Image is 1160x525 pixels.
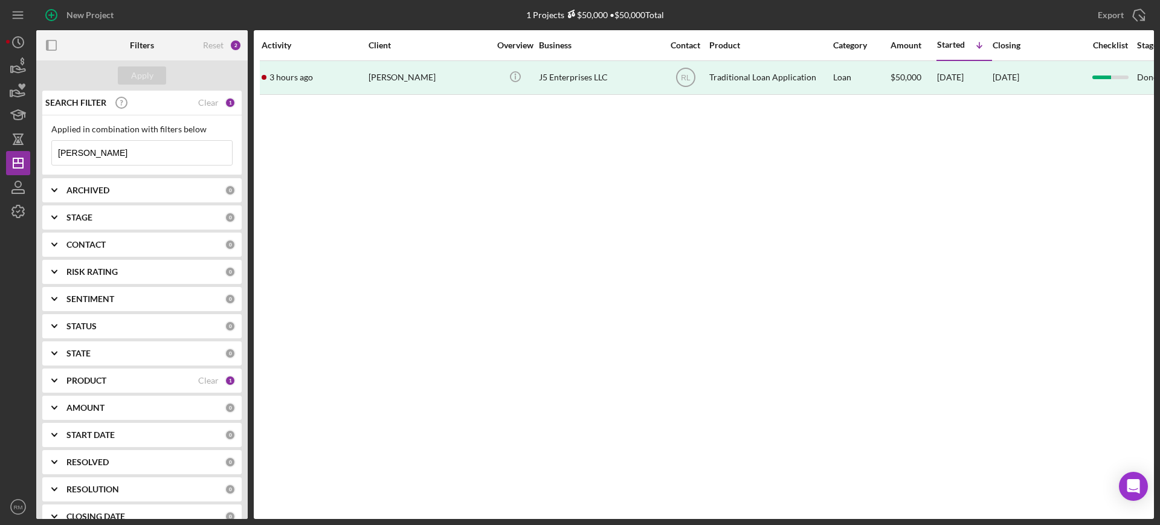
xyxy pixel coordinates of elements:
[45,98,106,108] b: SEARCH FILTER
[891,40,936,50] div: Amount
[539,40,660,50] div: Business
[130,40,154,50] b: Filters
[198,98,219,108] div: Clear
[833,62,889,94] div: Loan
[1098,3,1124,27] div: Export
[66,3,114,27] div: New Project
[225,239,236,250] div: 0
[225,97,236,108] div: 1
[198,376,219,385] div: Clear
[225,266,236,277] div: 0
[225,484,236,495] div: 0
[681,74,691,82] text: RL
[225,212,236,223] div: 0
[369,40,489,50] div: Client
[131,66,153,85] div: Apply
[225,321,236,332] div: 0
[1084,40,1136,50] div: Checklist
[539,62,660,94] div: J5 Enterprises LLC
[1119,472,1148,501] div: Open Intercom Messenger
[1086,3,1154,27] button: Export
[203,40,224,50] div: Reset
[66,294,114,304] b: SENTIMENT
[66,321,97,331] b: STATUS
[225,430,236,440] div: 0
[225,185,236,196] div: 0
[51,124,233,134] div: Applied in combination with filters below
[526,10,664,20] div: 1 Projects • $50,000 Total
[369,62,489,94] div: [PERSON_NAME]
[66,512,125,521] b: CLOSING DATE
[225,511,236,522] div: 0
[66,213,92,222] b: STAGE
[6,495,30,519] button: RM
[66,430,115,440] b: START DATE
[225,375,236,386] div: 1
[269,72,313,82] time: 2025-09-25 15:13
[993,72,1019,82] div: [DATE]
[66,403,105,413] b: AMOUNT
[66,240,106,250] b: CONTACT
[66,349,91,358] b: STATE
[891,62,936,94] div: $50,000
[225,348,236,359] div: 0
[225,402,236,413] div: 0
[709,40,830,50] div: Product
[937,62,991,94] div: [DATE]
[225,457,236,468] div: 0
[993,40,1083,50] div: Closing
[564,10,608,20] div: $50,000
[492,40,538,50] div: Overview
[36,3,126,27] button: New Project
[937,40,965,50] div: Started
[66,185,109,195] b: ARCHIVED
[262,40,367,50] div: Activity
[66,267,118,277] b: RISK RATING
[663,40,708,50] div: Contact
[14,504,23,511] text: RM
[66,485,119,494] b: RESOLUTION
[709,62,830,94] div: Traditional Loan Application
[118,66,166,85] button: Apply
[66,457,109,467] b: RESOLVED
[833,40,889,50] div: Category
[66,376,106,385] b: PRODUCT
[225,294,236,304] div: 0
[230,39,242,51] div: 2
